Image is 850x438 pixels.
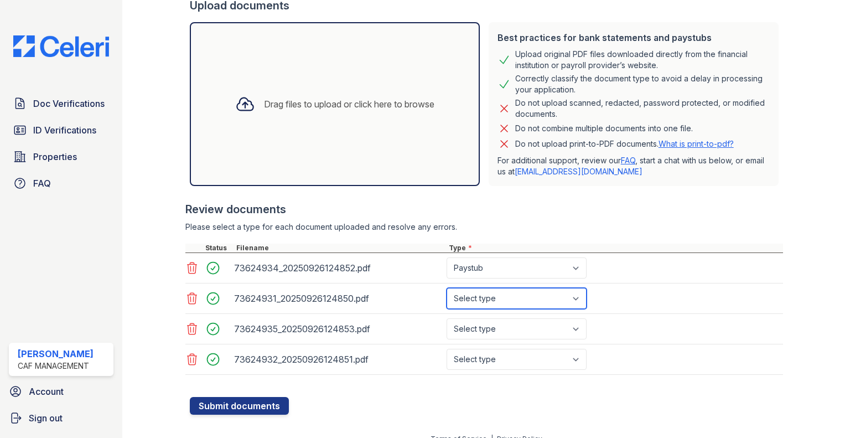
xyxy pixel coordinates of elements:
div: Filename [234,244,447,253]
div: Please select a type for each document uploaded and resolve any errors. [185,221,783,233]
div: 73624934_20250926124852.pdf [234,259,442,277]
div: 73624931_20250926124850.pdf [234,290,442,307]
p: Do not upload print-to-PDF documents. [515,138,734,150]
div: Correctly classify the document type to avoid a delay in processing your application. [515,73,770,95]
div: Status [203,244,234,253]
a: Account [4,380,118,403]
div: Do not upload scanned, redacted, password protected, or modified documents. [515,97,770,120]
img: CE_Logo_Blue-a8612792a0a2168367f1c8372b55b34899dd931a85d93a1a3d3e32e68fde9ad4.png [4,35,118,57]
div: Do not combine multiple documents into one file. [515,122,693,135]
div: [PERSON_NAME] [18,347,94,360]
a: FAQ [621,156,635,165]
span: Account [29,385,64,398]
div: CAF Management [18,360,94,372]
div: Type [447,244,783,253]
p: For additional support, review our , start a chat with us below, or email us at [497,155,770,177]
a: Sign out [4,407,118,429]
a: Doc Verifications [9,92,113,115]
a: ID Verifications [9,119,113,141]
div: Review documents [185,202,783,217]
a: [EMAIL_ADDRESS][DOMAIN_NAME] [515,167,642,176]
div: Best practices for bank statements and paystubs [497,31,770,44]
span: Properties [33,150,77,163]
button: Submit documents [190,397,289,415]
span: FAQ [33,177,51,190]
a: Properties [9,146,113,168]
div: Drag files to upload or click here to browse [264,97,434,111]
div: Upload original PDF files downloaded directly from the financial institution or payroll provider’... [515,49,770,71]
div: 73624932_20250926124851.pdf [234,351,442,368]
span: ID Verifications [33,123,96,137]
a: FAQ [9,172,113,194]
span: Doc Verifications [33,97,105,110]
div: 73624935_20250926124853.pdf [234,320,442,338]
span: Sign out [29,411,63,425]
a: What is print-to-pdf? [659,139,734,148]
